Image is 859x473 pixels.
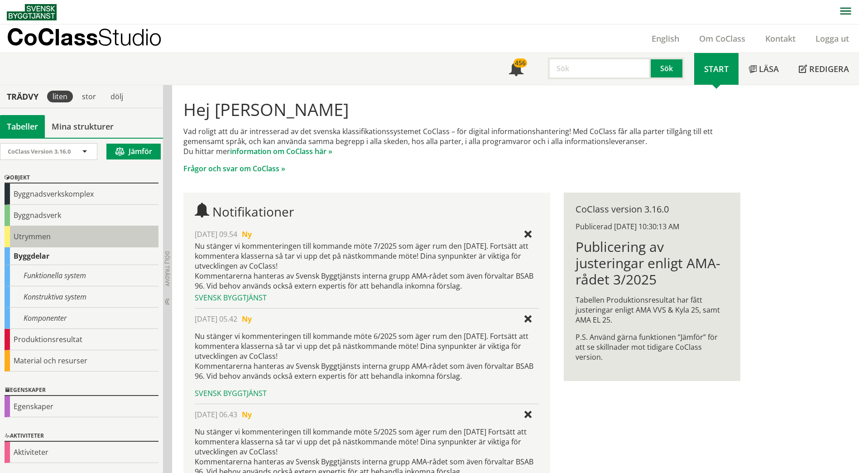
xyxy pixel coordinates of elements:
div: Publicerad [DATE] 10:30:13 AM [576,222,728,232]
span: Ny [242,410,252,420]
a: information om CoClass här » [230,146,332,156]
p: P.S. Använd gärna funktionen ”Jämför” för att se skillnader mot tidigare CoClass version. [576,332,728,362]
a: Om CoClass [689,33,755,44]
p: Tabellen Produktionsresultat har fått justeringar enligt AMA VVS & Kyla 25, samt AMA EL 25. [576,295,728,325]
input: Sök [548,58,651,79]
span: [DATE] 05.42 [195,314,237,324]
div: Nu stänger vi kommenteringen till kommande möte 7/2025 som äger rum den [DATE]. Fortsätt att komm... [195,241,538,291]
a: Logga ut [806,33,859,44]
span: Notifikationer [509,63,523,77]
span: Läsa [759,63,779,74]
span: Ny [242,314,252,324]
span: Start [704,63,729,74]
span: [DATE] 06.43 [195,410,237,420]
div: Konstruktiva system [5,286,158,308]
p: Vad roligt att du är intresserad av det svenska klassifikationssystemet CoClass – för digital inf... [183,126,740,156]
div: Objekt [5,173,158,183]
span: Notifikationer [212,203,294,220]
div: CoClass version 3.16.0 [576,204,728,214]
div: liten [47,91,73,102]
img: Svensk Byggtjänst [7,4,57,20]
button: Jämför [106,144,161,159]
div: Byggnadsverkskomplex [5,183,158,205]
div: Svensk Byggtjänst [195,293,538,303]
a: Kontakt [755,33,806,44]
div: Funktionella system [5,265,158,286]
button: Sök [651,58,684,79]
h1: Publicering av justeringar enligt AMA-rådet 3/2025 [576,239,728,288]
span: Ny [242,229,252,239]
h1: Hej [PERSON_NAME] [183,99,740,119]
span: Dölj trädvy [163,251,171,286]
div: Egenskaper [5,396,158,417]
div: Aktiviteter [5,431,158,442]
div: dölj [105,91,129,102]
a: Mina strukturer [45,115,120,138]
div: Material och resurser [5,350,158,372]
span: Redigera [809,63,849,74]
div: 456 [513,58,527,68]
a: English [642,33,689,44]
a: Redigera [789,53,859,85]
div: stor [77,91,101,102]
a: 456 [499,53,533,85]
div: Produktionsresultat [5,329,158,350]
span: Studio [98,24,162,50]
p: CoClass [7,32,162,42]
p: Nu stänger vi kommenteringen till kommande möte 6/2025 som äger rum den [DATE]. Fortsätt att komm... [195,331,538,381]
div: Byggnadsverk [5,205,158,226]
div: Komponenter [5,308,158,329]
div: Aktiviteter [5,442,158,463]
div: Byggdelar [5,247,158,265]
a: Frågor och svar om CoClass » [183,164,285,174]
div: Utrymmen [5,226,158,247]
span: CoClass Version 3.16.0 [8,147,71,155]
span: [DATE] 09.54 [195,229,237,239]
a: CoClassStudio [7,24,181,53]
a: Läsa [739,53,789,85]
div: Svensk Byggtjänst [195,388,538,398]
div: Egenskaper [5,385,158,396]
div: Trädvy [2,92,43,101]
a: Start [694,53,739,85]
